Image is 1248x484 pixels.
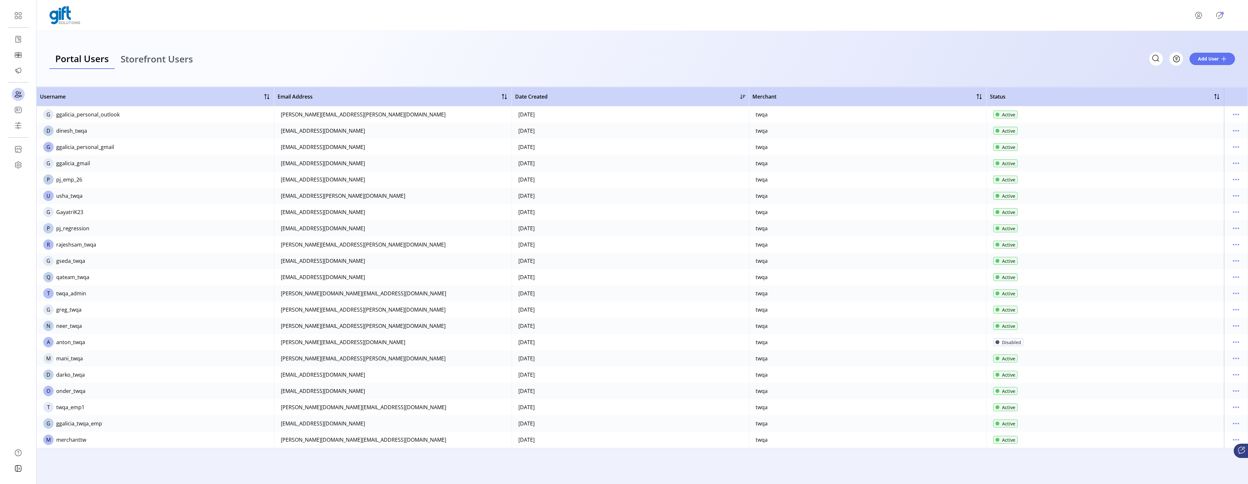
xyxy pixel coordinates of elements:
[1002,176,1015,183] span: Active
[121,54,193,63] span: Storefront Users
[46,306,50,314] span: G
[1002,404,1015,411] span: Active
[40,93,66,101] span: Username
[1231,126,1241,136] button: menu
[56,371,85,379] div: darko_twqa
[1002,290,1015,297] span: Active
[46,436,51,444] span: M
[1002,111,1015,118] span: Active
[1189,53,1235,65] button: Add User
[512,318,749,334] td: [DATE]
[512,123,749,139] td: [DATE]
[512,204,749,220] td: [DATE]
[1002,420,1015,427] span: Active
[512,269,749,285] td: [DATE]
[1002,209,1015,216] span: Active
[756,403,768,411] div: twqa
[512,155,749,171] td: [DATE]
[56,241,96,249] div: rajeshsam_twqa
[47,289,50,297] span: T
[46,387,50,395] span: O
[46,322,50,330] span: N
[1149,52,1163,66] input: Search
[46,159,50,167] span: G
[1002,274,1015,281] span: Active
[56,273,89,281] div: qateam_twqa
[1231,288,1241,299] button: menu
[46,257,50,265] span: G
[56,143,114,151] div: ggalicia_personal_gmail
[56,192,83,200] div: usha_twqa
[1231,353,1241,364] button: menu
[281,273,365,281] div: [EMAIL_ADDRESS][DOMAIN_NAME]
[756,273,768,281] div: twqa
[281,143,365,151] div: [EMAIL_ADDRESS][DOMAIN_NAME]
[512,334,749,350] td: [DATE]
[990,93,1006,101] span: Status
[756,436,768,444] div: twqa
[512,415,749,432] td: [DATE]
[512,399,749,415] td: [DATE]
[756,322,768,330] div: twqa
[281,208,365,216] div: [EMAIL_ADDRESS][DOMAIN_NAME]
[512,285,749,302] td: [DATE]
[55,54,109,63] span: Portal Users
[46,371,50,379] span: D
[281,338,405,346] div: [PERSON_NAME][EMAIL_ADDRESS][DOMAIN_NAME]
[756,159,768,167] div: twqa
[1002,258,1015,264] span: Active
[56,322,82,330] div: neer_twqa
[1002,371,1015,378] span: Active
[512,383,749,399] td: [DATE]
[281,192,405,200] div: [EMAIL_ADDRESS][PERSON_NAME][DOMAIN_NAME]
[46,127,50,135] span: D
[56,338,85,346] div: anton_twqa
[47,224,50,232] span: P
[281,420,365,427] div: [EMAIL_ADDRESS][DOMAIN_NAME]
[512,220,749,236] td: [DATE]
[281,403,446,411] div: [PERSON_NAME][DOMAIN_NAME][EMAIL_ADDRESS][DOMAIN_NAME]
[281,111,446,118] div: [PERSON_NAME][EMAIL_ADDRESS][PERSON_NAME][DOMAIN_NAME]
[1231,142,1241,152] button: menu
[512,139,749,155] td: [DATE]
[56,355,83,362] div: mani_twqa
[281,436,446,444] div: [PERSON_NAME][DOMAIN_NAME][EMAIL_ADDRESS][DOMAIN_NAME]
[512,188,749,204] td: [DATE]
[1231,370,1241,380] button: menu
[56,127,87,135] div: dinesh_twqa
[278,93,313,101] span: Email Address
[49,49,115,69] a: Portal Users
[752,93,776,101] span: Merchant
[1169,52,1183,66] button: Filter Button
[756,176,768,183] div: twqa
[1231,158,1241,168] button: menu
[1231,191,1241,201] button: menu
[1231,272,1241,282] button: menu
[756,241,768,249] div: twqa
[1231,304,1241,315] button: menu
[281,127,365,135] div: [EMAIL_ADDRESS][DOMAIN_NAME]
[1002,225,1015,232] span: Active
[756,192,768,200] div: twqa
[1214,10,1225,20] button: Publisher Panel
[512,367,749,383] td: [DATE]
[1231,386,1241,396] button: menu
[1231,337,1241,347] button: menu
[281,371,365,379] div: [EMAIL_ADDRESS][DOMAIN_NAME]
[56,436,86,444] div: merchanttw
[46,192,50,200] span: U
[281,241,446,249] div: [PERSON_NAME][EMAIL_ADDRESS][PERSON_NAME][DOMAIN_NAME]
[1231,109,1241,120] button: menu
[1231,174,1241,185] button: menu
[756,143,768,151] div: twqa
[756,257,768,265] div: twqa
[1002,339,1021,346] span: Disabled
[1231,256,1241,266] button: menu
[46,111,50,118] span: G
[756,420,768,427] div: twqa
[281,387,365,395] div: [EMAIL_ADDRESS][DOMAIN_NAME]
[756,289,768,297] div: twqa
[1002,306,1015,313] span: Active
[1231,239,1241,250] button: menu
[1002,437,1015,443] span: Active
